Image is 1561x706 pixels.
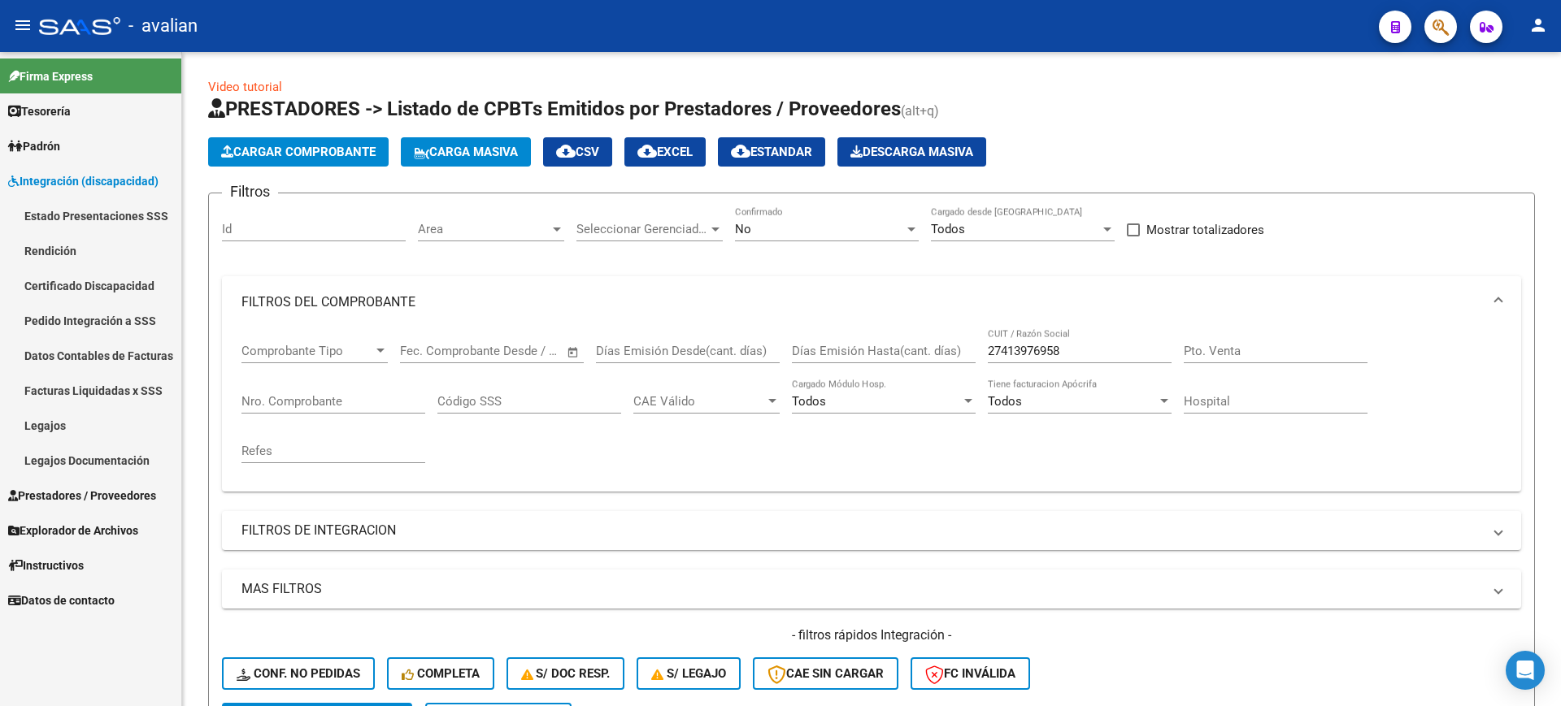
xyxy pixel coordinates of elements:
span: Descarga Masiva [850,145,973,159]
span: CSV [556,145,599,159]
span: - avalian [128,8,198,44]
span: Integración (discapacidad) [8,172,159,190]
mat-icon: person [1528,15,1548,35]
mat-icon: cloud_download [731,141,750,161]
span: Comprobante Tipo [241,344,373,358]
span: Todos [988,394,1022,409]
div: FILTROS DEL COMPROBANTE [222,328,1521,492]
button: Carga Masiva [401,137,531,167]
app-download-masive: Descarga masiva de comprobantes (adjuntos) [837,137,986,167]
span: CAE Válido [633,394,765,409]
mat-expansion-panel-header: FILTROS DE INTEGRACION [222,511,1521,550]
button: Cargar Comprobante [208,137,389,167]
button: Descarga Masiva [837,137,986,167]
span: Tesorería [8,102,71,120]
button: FC Inválida [911,657,1030,690]
button: Open calendar [564,343,583,362]
mat-panel-title: FILTROS DEL COMPROBANTE [241,293,1482,311]
input: End date [467,344,546,358]
a: Video tutorial [208,80,282,94]
span: Cargar Comprobante [221,145,376,159]
span: Carga Masiva [414,145,518,159]
span: No [735,222,751,236]
mat-expansion-panel-header: MAS FILTROS [222,570,1521,609]
span: EXCEL [637,145,693,159]
span: Seleccionar Gerenciador [576,222,708,236]
input: Start date [400,344,453,358]
span: Area [418,222,550,236]
button: EXCEL [624,137,706,167]
button: Completa [387,657,494,690]
h3: Filtros [222,180,278,203]
span: Instructivos [8,557,84,574]
button: CAE SIN CARGAR [753,657,898,690]
div: Open Intercom Messenger [1506,651,1545,690]
span: Datos de contacto [8,591,115,609]
span: S/ Doc Resp. [521,666,611,681]
span: Prestadores / Proveedores [8,487,156,505]
span: Completa [402,666,480,681]
h4: - filtros rápidos Integración - [222,626,1521,644]
button: CSV [543,137,612,167]
span: Explorador de Archivos [8,522,138,539]
button: S/ Doc Resp. [507,657,625,690]
span: PRESTADORES -> Listado de CPBTs Emitidos por Prestadores / Proveedores [208,97,901,120]
mat-icon: menu [13,15,33,35]
span: Todos [792,394,826,409]
span: Padrón [8,137,60,155]
span: (alt+q) [901,103,939,119]
span: CAE SIN CARGAR [767,666,884,681]
mat-icon: cloud_download [556,141,576,161]
span: S/ legajo [651,666,726,681]
mat-panel-title: FILTROS DE INTEGRACION [241,522,1482,539]
span: Todos [931,222,965,236]
button: Estandar [718,137,825,167]
button: S/ legajo [637,657,741,690]
span: Estandar [731,145,812,159]
mat-icon: cloud_download [637,141,657,161]
span: Mostrar totalizadores [1146,220,1264,240]
mat-panel-title: MAS FILTROS [241,580,1482,598]
mat-expansion-panel-header: FILTROS DEL COMPROBANTE [222,276,1521,328]
button: Conf. no pedidas [222,657,375,690]
span: FC Inválida [925,666,1015,681]
span: Conf. no pedidas [237,666,360,681]
span: Firma Express [8,67,93,85]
